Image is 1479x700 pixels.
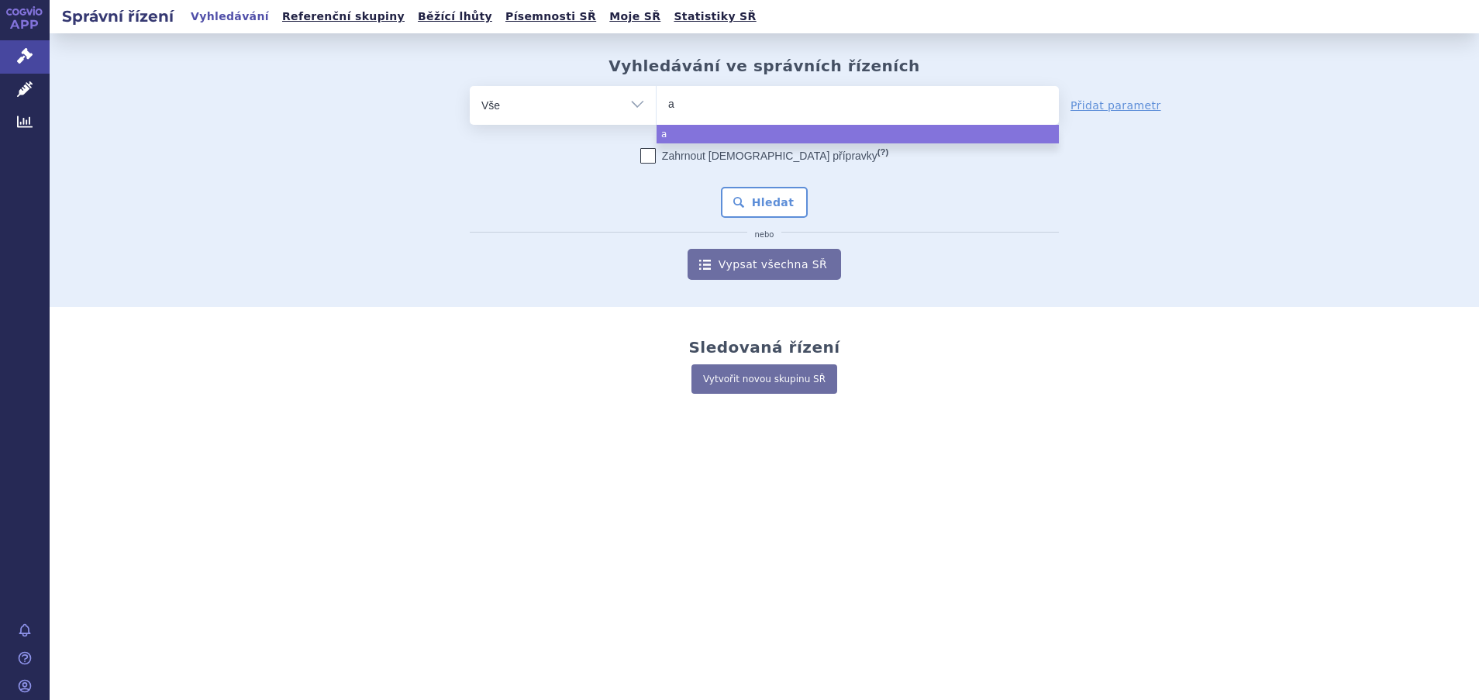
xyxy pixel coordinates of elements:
h2: Správní řízení [50,5,186,27]
h2: Vyhledávání ve správních řízeních [608,57,920,75]
li: a [657,125,1059,143]
h2: Sledovaná řízení [688,338,839,357]
a: Statistiky SŘ [669,6,760,27]
button: Hledat [721,187,808,218]
a: Referenční skupiny [278,6,409,27]
a: Vyhledávání [186,6,274,27]
a: Vytvořit novou skupinu SŘ [691,364,837,394]
abbr: (?) [877,147,888,157]
label: Zahrnout [DEMOGRAPHIC_DATA] přípravky [640,148,888,164]
a: Běžící lhůty [413,6,497,27]
a: Vypsat všechna SŘ [688,249,841,280]
a: Moje SŘ [605,6,665,27]
a: Písemnosti SŘ [501,6,601,27]
i: nebo [747,230,782,240]
a: Přidat parametr [1070,98,1161,113]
